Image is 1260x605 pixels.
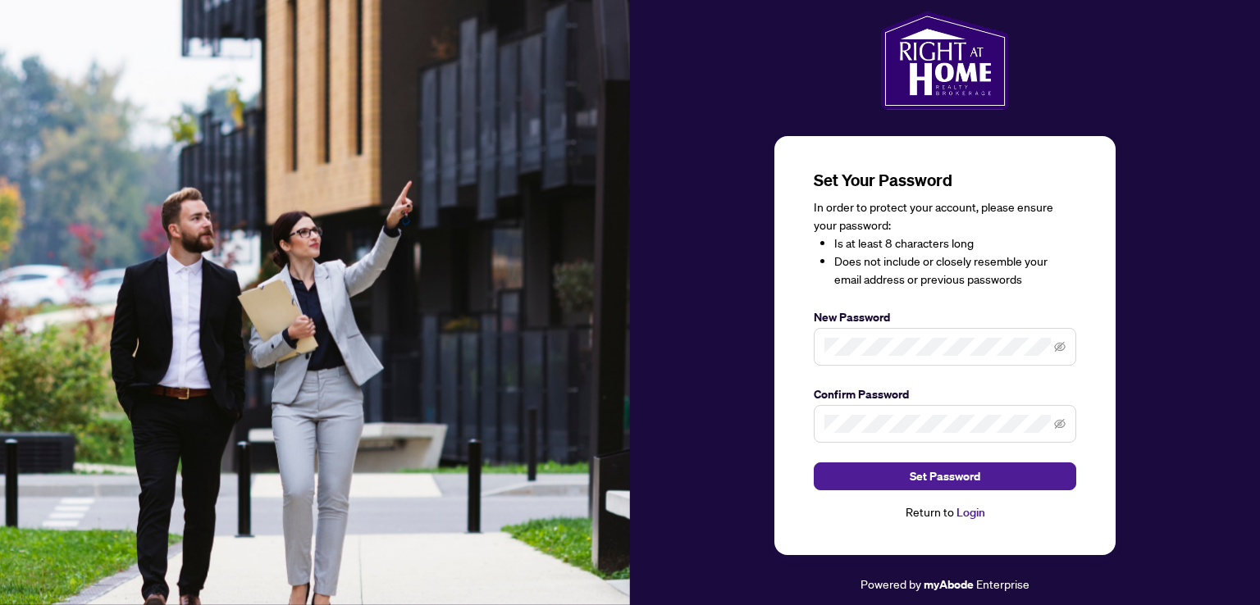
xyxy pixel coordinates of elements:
[910,463,980,489] span: Set Password
[1054,418,1066,430] span: eye-invisible
[834,252,1076,289] li: Does not include or closely resemble your email address or previous passwords
[861,576,921,591] span: Powered by
[814,503,1076,522] div: Return to
[881,11,1008,110] img: ma-logo
[956,505,985,520] a: Login
[834,234,1076,252] li: Is at least 8 characters long
[814,308,1076,326] label: New Password
[814,169,1076,192] h3: Set Your Password
[924,575,974,594] a: myAbode
[1054,341,1066,353] span: eye-invisible
[814,462,1076,490] button: Set Password
[814,198,1076,289] div: In order to protect your account, please ensure your password:
[814,385,1076,403] label: Confirm Password
[976,576,1029,591] span: Enterprise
